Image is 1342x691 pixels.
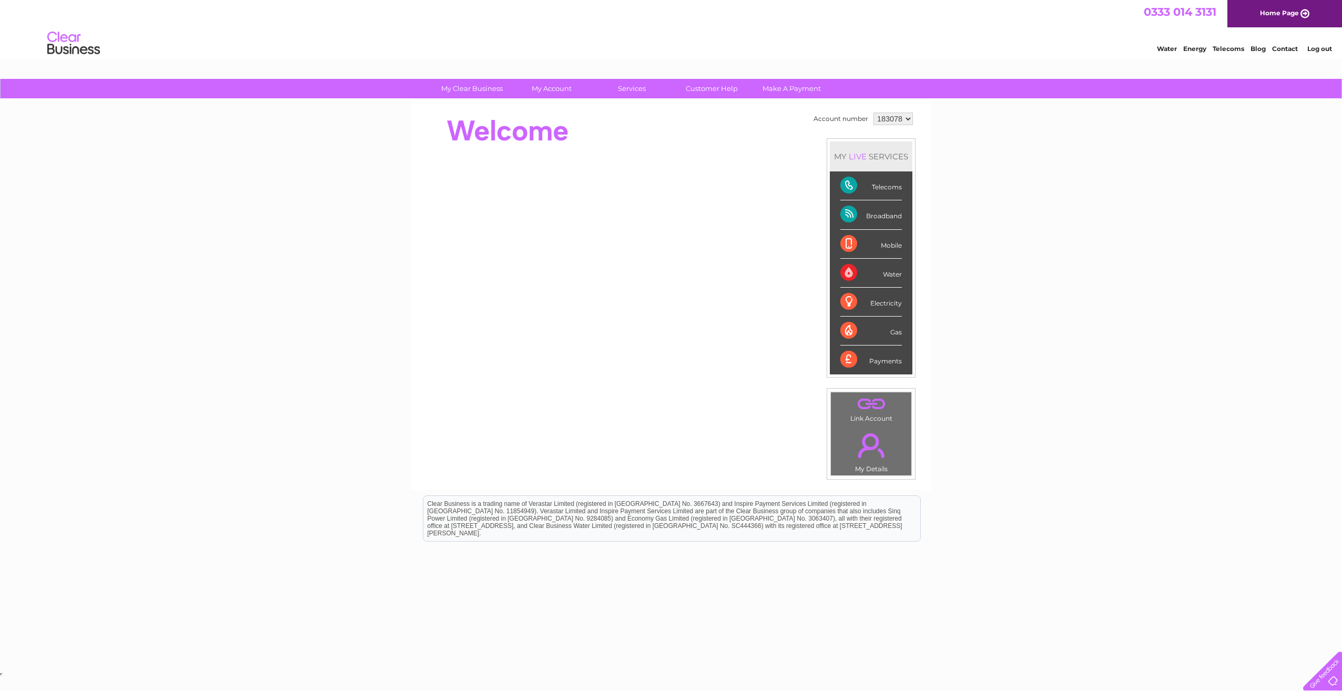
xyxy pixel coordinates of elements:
[840,288,902,317] div: Electricity
[830,424,912,476] td: My Details
[1144,5,1216,18] a: 0333 014 3131
[840,346,902,374] div: Payments
[840,230,902,259] div: Mobile
[1272,45,1298,53] a: Contact
[840,259,902,288] div: Water
[830,141,912,171] div: MY SERVICES
[840,317,902,346] div: Gas
[1157,45,1177,53] a: Water
[833,427,909,464] a: .
[47,27,100,59] img: logo.png
[509,79,595,98] a: My Account
[588,79,675,98] a: Services
[833,395,909,413] a: .
[748,79,835,98] a: Make A Payment
[429,79,515,98] a: My Clear Business
[423,6,920,51] div: Clear Business is a trading name of Verastar Limited (registered in [GEOGRAPHIC_DATA] No. 3667643...
[668,79,755,98] a: Customer Help
[1183,45,1206,53] a: Energy
[1307,45,1332,53] a: Log out
[1213,45,1244,53] a: Telecoms
[840,200,902,229] div: Broadband
[847,151,869,161] div: LIVE
[1250,45,1266,53] a: Blog
[840,171,902,200] div: Telecoms
[811,110,871,128] td: Account number
[830,392,912,425] td: Link Account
